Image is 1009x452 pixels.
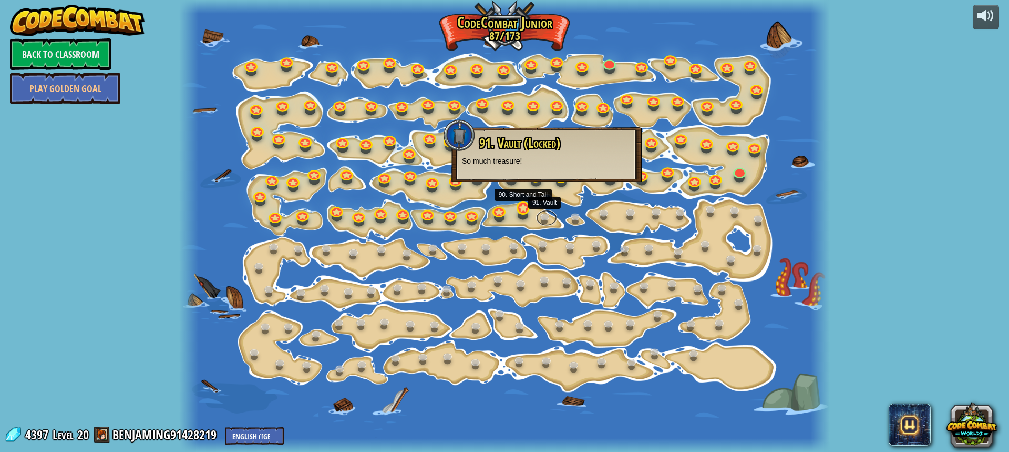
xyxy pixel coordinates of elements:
a: Play Golden Goal [10,73,120,104]
span: 91. Vault (Locked) [479,134,560,152]
a: BENJAMING91428219 [112,426,220,443]
button: Adjust volume [973,5,999,29]
a: Back to Classroom [10,38,111,70]
img: CodeCombat - Learn how to code by playing a game [10,5,145,36]
span: 4397 [25,426,52,443]
span: 20 [77,426,89,443]
p: So much treasure! [462,156,631,166]
span: Level [53,426,74,444]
